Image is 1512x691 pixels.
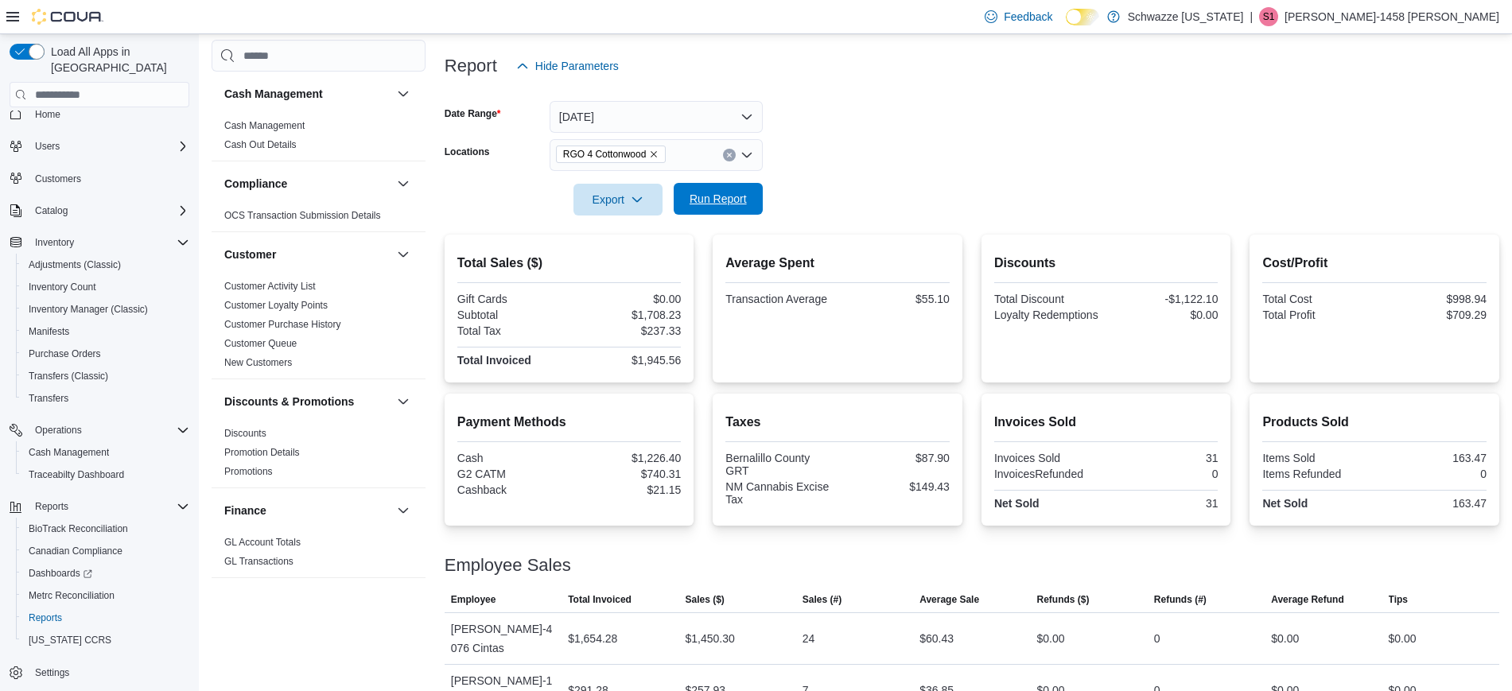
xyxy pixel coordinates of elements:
h2: Discounts [994,254,1219,273]
span: GL Transactions [224,555,293,568]
h3: Finance [224,503,266,518]
button: Reports [29,497,75,516]
span: BioTrack Reconciliation [22,519,189,538]
a: Customer Activity List [224,281,316,292]
span: Dashboards [29,567,92,580]
button: Open list of options [740,149,753,161]
h3: Cash Management [224,86,323,102]
a: New Customers [224,357,292,368]
a: Transfers [22,389,75,408]
div: -$1,122.10 [1110,293,1219,305]
span: New Customers [224,356,292,369]
span: GL Account Totals [224,536,301,549]
span: Promotions [224,465,273,478]
span: Sales (#) [803,593,842,606]
button: Inventory [3,231,196,254]
a: Metrc Reconciliation [22,586,121,605]
button: Cash Management [394,84,413,103]
button: Operations [29,421,88,440]
span: Average Sale [919,593,979,606]
a: Cash Management [22,443,115,462]
span: Metrc Reconciliation [22,586,189,605]
div: $1,450.30 [685,629,734,648]
div: Finance [212,533,426,577]
div: $0.00 [1110,309,1219,321]
span: Transfers [29,392,68,405]
span: Reports [35,500,68,513]
button: Cash Management [16,441,196,464]
p: [PERSON_NAME]-1458 [PERSON_NAME] [1285,7,1499,26]
span: Customer Purchase History [224,318,341,331]
div: Samantha-1458 Matthews [1259,7,1278,26]
button: Catalog [29,201,74,220]
a: Customer Purchase History [224,319,341,330]
span: Inventory Manager (Classic) [22,300,189,319]
button: Compliance [394,174,413,193]
div: Total Tax [457,324,566,337]
span: Hide Parameters [535,58,619,74]
div: $0.00 [1037,629,1065,648]
a: Promotion Details [224,447,300,458]
span: Manifests [22,322,189,341]
span: Employee [451,593,496,606]
button: Finance [224,503,391,518]
a: Inventory Manager (Classic) [22,300,154,319]
h3: Compliance [224,176,287,192]
span: Inventory Count [29,281,96,293]
span: Tips [1389,593,1408,606]
div: 163.47 [1378,452,1487,464]
span: Customer Loyalty Points [224,299,328,312]
strong: Net Sold [1262,497,1308,510]
span: Purchase Orders [29,347,101,360]
button: Customers [3,167,196,190]
span: Settings [29,662,189,682]
span: RGO 4 Cottonwood [556,146,667,163]
div: $0.00 [1389,629,1417,648]
button: Reports [3,495,196,518]
h3: Customer [224,247,276,262]
a: Home [29,105,67,124]
span: Users [35,140,60,153]
span: Customer Activity List [224,280,316,293]
div: $21.15 [573,483,682,496]
span: Cash Management [224,119,305,132]
div: Cash [457,452,566,464]
div: $1,654.28 [568,629,617,648]
span: Home [35,108,60,121]
span: Adjustments (Classic) [22,255,189,274]
h2: Invoices Sold [994,413,1219,432]
span: Refunds (#) [1154,593,1207,606]
h2: Average Spent [725,254,950,273]
div: Transaction Average [725,293,834,305]
span: Purchase Orders [22,344,189,363]
a: Adjustments (Classic) [22,255,127,274]
span: Traceabilty Dashboard [29,468,124,481]
a: Dashboards [22,564,99,583]
h2: Taxes [725,413,950,432]
button: Traceabilty Dashboard [16,464,196,486]
span: Cash Management [22,443,189,462]
span: Refunds ($) [1037,593,1090,606]
button: Reports [16,607,196,629]
a: Customers [29,169,87,188]
span: Catalog [29,201,189,220]
strong: Net Sold [994,497,1040,510]
span: Inventory [35,236,74,249]
span: Home [29,103,189,123]
div: Subtotal [457,309,566,321]
button: Operations [3,419,196,441]
span: S1 [1263,7,1275,26]
button: Discounts & Promotions [394,392,413,411]
button: Metrc Reconciliation [16,584,196,607]
span: Dark Mode [1066,25,1067,26]
h2: Products Sold [1262,413,1487,432]
button: Finance [394,501,413,520]
a: Inventory Count [22,278,103,297]
div: $1,945.56 [573,354,682,367]
span: Manifests [29,325,69,338]
img: Cova [32,9,103,25]
div: 31 [1110,452,1219,464]
div: Cash Management [212,116,426,161]
span: Inventory Manager (Classic) [29,303,148,316]
a: Settings [29,663,76,682]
